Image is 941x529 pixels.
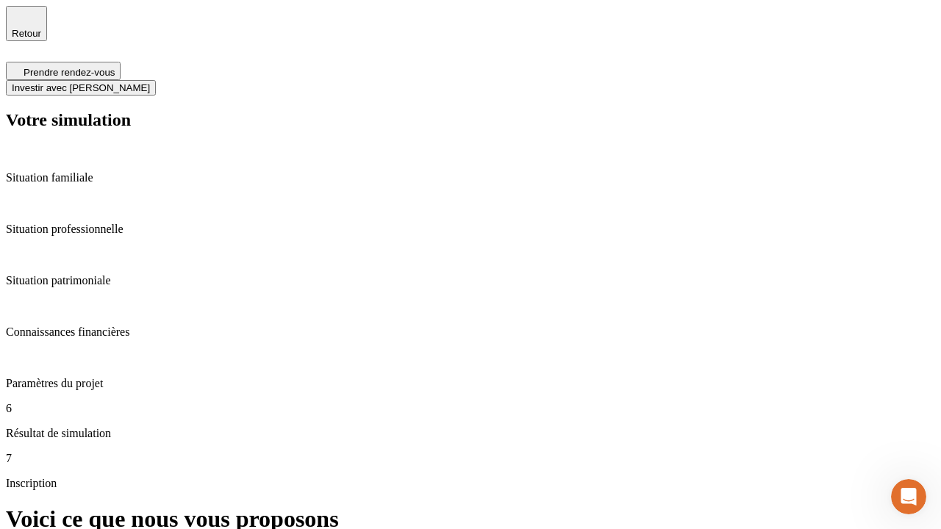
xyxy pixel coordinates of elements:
[6,477,935,490] p: Inscription
[6,171,935,184] p: Situation familiale
[6,80,156,96] button: Investir avec [PERSON_NAME]
[6,377,935,390] p: Paramètres du projet
[6,6,47,41] button: Retour
[12,82,150,93] span: Investir avec [PERSON_NAME]
[891,479,926,514] iframe: Intercom live chat
[6,274,935,287] p: Situation patrimoniale
[24,67,115,78] span: Prendre rendez-vous
[6,402,935,415] p: 6
[6,110,935,130] h2: Votre simulation
[6,427,935,440] p: Résultat de simulation
[6,62,121,80] button: Prendre rendez-vous
[6,223,935,236] p: Situation professionnelle
[12,28,41,39] span: Retour
[6,325,935,339] p: Connaissances financières
[6,452,935,465] p: 7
